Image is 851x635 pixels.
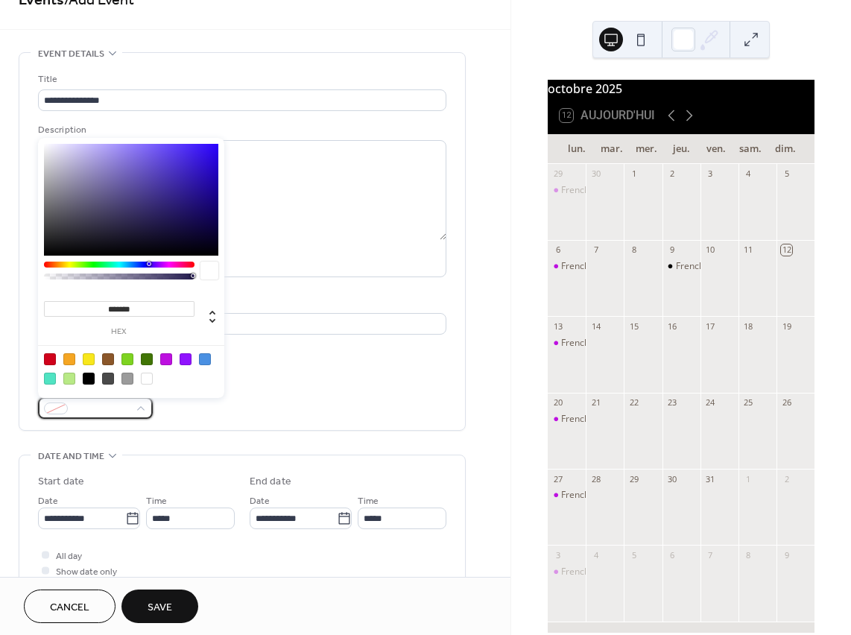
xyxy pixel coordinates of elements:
[548,337,586,350] div: French Conversation Classes
[628,549,639,560] div: 5
[102,353,114,365] div: #8B572A
[180,353,192,365] div: #9013FE
[56,564,117,580] span: Show date only
[667,244,678,256] div: 9
[102,373,114,385] div: #4A4A4A
[743,549,754,560] div: 8
[781,168,792,180] div: 5
[628,168,639,180] div: 1
[548,260,586,273] div: French Conversation Classes
[83,353,95,365] div: #F8E71C
[628,320,639,332] div: 15
[552,397,563,408] div: 20
[552,320,563,332] div: 13
[667,549,678,560] div: 6
[743,397,754,408] div: 25
[667,320,678,332] div: 16
[548,184,586,197] div: French Conversation Classes
[590,168,601,180] div: 30
[705,320,716,332] div: 17
[743,320,754,332] div: 18
[160,353,172,365] div: #BD10E0
[743,168,754,180] div: 4
[38,474,84,490] div: Start date
[38,122,443,138] div: Description
[141,353,153,365] div: #417505
[590,244,601,256] div: 7
[561,413,681,426] div: French Conversation Classes
[781,244,792,256] div: 12
[38,493,58,509] span: Date
[628,244,639,256] div: 8
[548,413,586,426] div: French Conversation Classes
[44,373,56,385] div: #50E3C2
[561,489,681,502] div: French Conversation Classes
[83,373,95,385] div: #000000
[628,397,639,408] div: 22
[590,320,601,332] div: 14
[590,549,601,560] div: 4
[781,549,792,560] div: 9
[667,473,678,484] div: 30
[705,473,716,484] div: 31
[560,134,595,164] div: lun.
[743,244,754,256] div: 11
[705,549,716,560] div: 7
[50,600,89,616] span: Cancel
[561,337,681,350] div: French Conversation Classes
[676,260,748,273] div: French Workshop
[38,46,104,62] span: Event details
[768,134,803,164] div: dim.
[552,168,563,180] div: 29
[250,474,291,490] div: End date
[743,473,754,484] div: 1
[548,80,814,98] div: octobre 2025
[121,353,133,365] div: #7ED321
[548,489,586,502] div: French Conversation Classes
[590,397,601,408] div: 21
[146,493,167,509] span: Time
[667,397,678,408] div: 23
[44,328,194,336] label: hex
[38,72,443,87] div: Title
[141,373,153,385] div: #FFFFFF
[781,320,792,332] div: 19
[552,473,563,484] div: 27
[595,134,630,164] div: mar.
[199,353,211,365] div: #4A90E2
[561,260,681,273] div: French Conversation Classes
[667,168,678,180] div: 2
[662,260,700,273] div: French Workshop
[148,600,172,616] span: Save
[121,373,133,385] div: #9B9B9B
[664,134,699,164] div: jeu.
[590,473,601,484] div: 28
[24,590,116,623] button: Cancel
[38,295,443,311] div: Location
[629,134,664,164] div: mer.
[250,493,270,509] span: Date
[705,397,716,408] div: 24
[63,373,75,385] div: #B8E986
[44,353,56,365] div: #D0021B
[705,168,716,180] div: 3
[698,134,733,164] div: ven.
[56,549,82,564] span: All day
[38,449,104,464] span: Date and time
[705,244,716,256] div: 10
[733,134,768,164] div: sam.
[552,549,563,560] div: 3
[552,244,563,256] div: 6
[561,566,681,578] div: French Conversation Classes
[358,493,379,509] span: Time
[628,473,639,484] div: 29
[63,353,75,365] div: #F5A623
[121,590,198,623] button: Save
[781,397,792,408] div: 26
[561,184,681,197] div: French Conversation Classes
[548,566,586,578] div: French Conversation Classes
[781,473,792,484] div: 2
